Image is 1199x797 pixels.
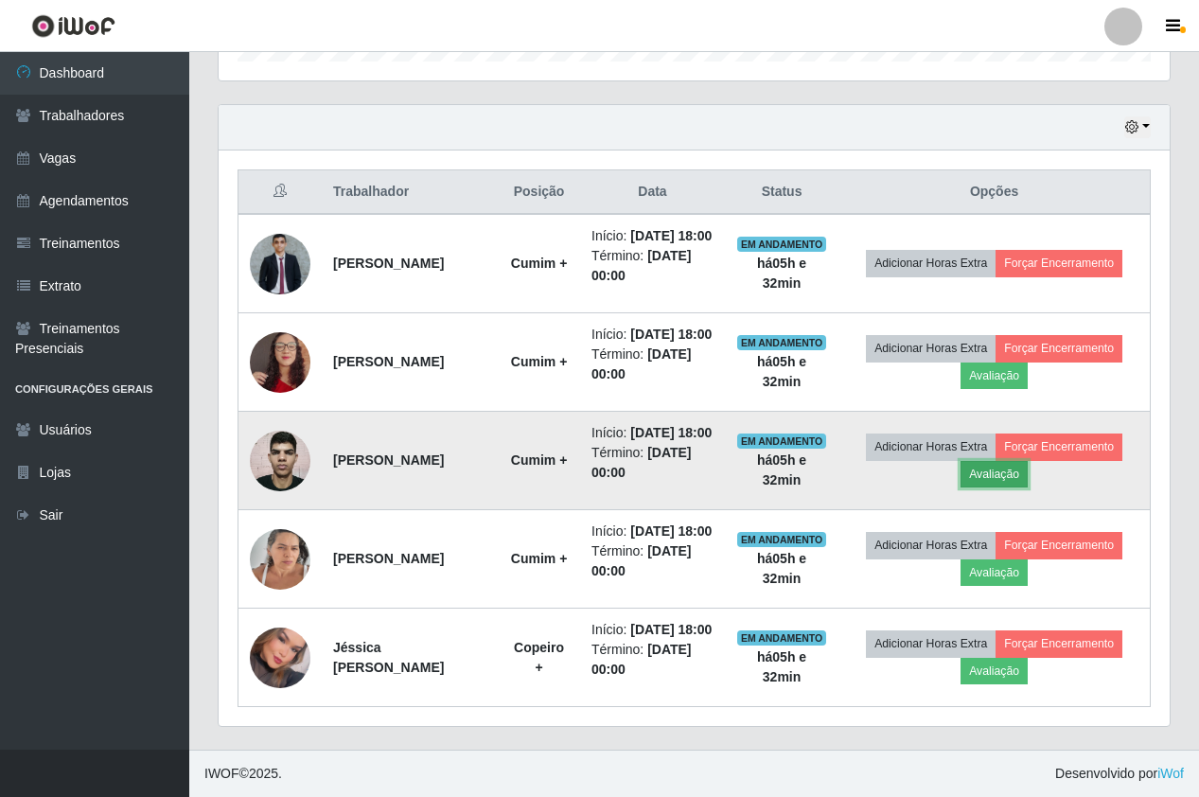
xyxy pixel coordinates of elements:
li: Início: [591,423,714,443]
th: Opções [838,170,1150,215]
button: Forçar Encerramento [996,434,1122,460]
span: EM ANDAMENTO [737,434,827,449]
li: Término: [591,345,714,384]
span: © 2025 . [204,764,282,784]
strong: Cumim + [511,354,568,369]
span: Desenvolvido por [1055,764,1184,784]
strong: Cumim + [511,551,568,566]
span: EM ANDAMENTO [737,237,827,252]
li: Início: [591,522,714,541]
span: EM ANDAMENTO [737,335,827,350]
img: CoreUI Logo [31,14,115,38]
time: [DATE] 18:00 [630,425,712,440]
li: Início: [591,226,714,246]
button: Avaliação [961,363,1028,389]
img: 1718840561101.jpeg [250,234,310,294]
strong: há 05 h e 32 min [757,452,806,487]
img: 1752940593841.jpeg [250,614,310,700]
li: Término: [591,443,714,483]
th: Status [725,170,838,215]
li: Término: [591,640,714,680]
img: 1741963068390.jpeg [250,519,310,599]
button: Adicionar Horas Extra [866,532,996,558]
th: Data [580,170,725,215]
time: [DATE] 18:00 [630,622,712,637]
button: Adicionar Horas Extra [866,335,996,362]
li: Início: [591,620,714,640]
strong: Cumim + [511,452,568,468]
li: Término: [591,246,714,286]
strong: Copeiro + [514,640,564,675]
time: [DATE] 18:00 [630,228,712,243]
th: Trabalhador [322,170,498,215]
span: IWOF [204,766,239,781]
strong: [PERSON_NAME] [333,551,444,566]
button: Forçar Encerramento [996,532,1122,558]
strong: há 05 h e 32 min [757,354,806,389]
button: Forçar Encerramento [996,630,1122,657]
button: Adicionar Horas Extra [866,434,996,460]
strong: há 05 h e 32 min [757,551,806,586]
span: EM ANDAMENTO [737,532,827,547]
span: EM ANDAMENTO [737,630,827,646]
button: Adicionar Horas Extra [866,630,996,657]
img: 1750990639445.jpeg [250,419,310,501]
strong: há 05 h e 32 min [757,649,806,684]
time: [DATE] 18:00 [630,523,712,539]
strong: [PERSON_NAME] [333,354,444,369]
strong: [PERSON_NAME] [333,256,444,271]
strong: [PERSON_NAME] [333,452,444,468]
time: [DATE] 18:00 [630,327,712,342]
strong: há 05 h e 32 min [757,256,806,291]
button: Adicionar Horas Extra [866,250,996,276]
strong: Cumim + [511,256,568,271]
button: Forçar Encerramento [996,250,1122,276]
li: Término: [591,541,714,581]
button: Forçar Encerramento [996,335,1122,362]
img: 1736253877795.jpeg [250,309,310,416]
strong: Jéssica [PERSON_NAME] [333,640,444,675]
button: Avaliação [961,658,1028,684]
button: Avaliação [961,461,1028,487]
li: Início: [591,325,714,345]
a: iWof [1157,766,1184,781]
button: Avaliação [961,559,1028,586]
th: Posição [498,170,580,215]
